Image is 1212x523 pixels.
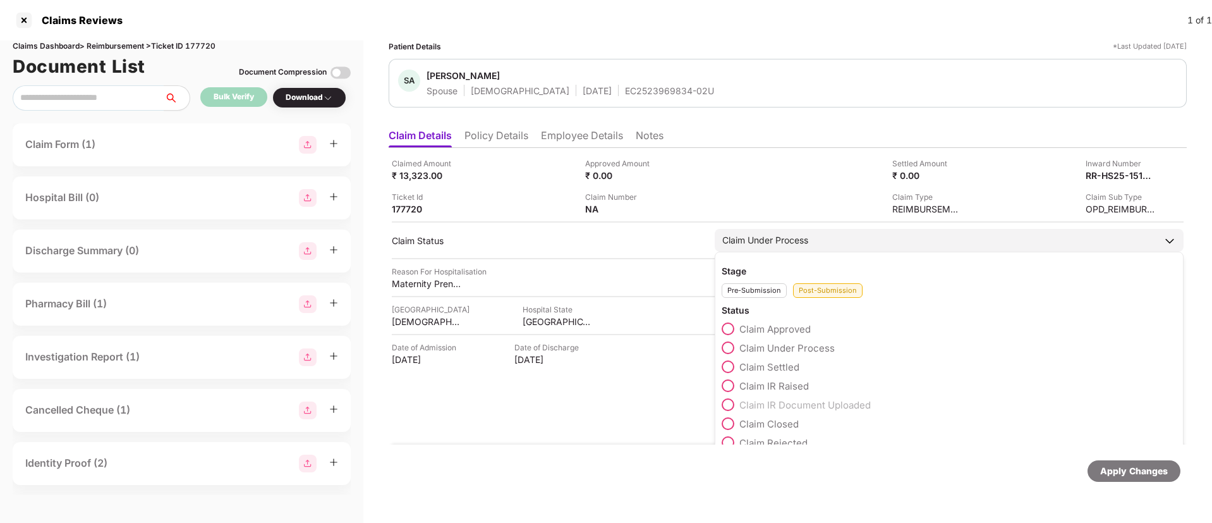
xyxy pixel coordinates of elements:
[636,129,664,147] li: Notes
[329,298,338,307] span: plus
[392,169,461,182] div: ₹ 13,323.00
[329,192,338,201] span: plus
[392,316,461,328] div: [DEMOGRAPHIC_DATA][GEOGRAPHIC_DATA]
[471,85,569,97] div: [DEMOGRAPHIC_DATA]
[392,278,461,290] div: Maternity Prenatal
[25,243,139,259] div: Discharge Summary (0)
[214,91,254,103] div: Bulk Verify
[892,203,962,215] div: REIMBURSEMENT
[392,191,461,203] div: Ticket Id
[392,266,487,278] div: Reason For Hospitalisation
[392,203,461,215] div: 177720
[13,40,351,52] div: Claims Dashboard > Reimbursement > Ticket ID 177720
[299,189,317,207] img: svg+xml;base64,PHN2ZyBpZD0iR3JvdXBfMjg4MTMiIGRhdGEtbmFtZT0iR3JvdXAgMjg4MTMiIHhtbG5zPSJodHRwOi8vd3...
[398,70,420,92] div: SA
[299,242,317,260] img: svg+xml;base64,PHN2ZyBpZD0iR3JvdXBfMjg4MTMiIGRhdGEtbmFtZT0iR3JvdXAgMjg4MTMiIHhtbG5zPSJodHRwOi8vd3...
[13,52,145,80] h1: Document List
[464,129,528,147] li: Policy Details
[1163,235,1176,247] img: downArrowIcon
[330,63,351,83] img: svg+xml;base64,PHN2ZyBpZD0iVG9nZ2xlLTMyeDMyIiB4bWxucz0iaHR0cDovL3d3dy53My5vcmcvMjAwMC9zdmciIHdpZH...
[585,191,655,203] div: Claim Number
[239,66,327,78] div: Document Compression
[25,190,99,206] div: Hospital Bill (0)
[392,157,461,169] div: Claimed Amount
[299,455,317,472] img: svg+xml;base64,PHN2ZyBpZD0iR3JvdXBfMjg4MTMiIGRhdGEtbmFtZT0iR3JvdXAgMjg4MTMiIHhtbG5zPSJodHRwOi8vd3...
[25,137,95,152] div: Claim Form (1)
[722,233,808,247] div: Claim Under Process
[514,341,584,354] div: Date of Discharge
[722,265,1177,277] div: Stage
[739,399,871,411] span: Claim IR Document Uploaded
[164,85,190,111] button: search
[392,304,470,316] div: [GEOGRAPHIC_DATA]
[392,341,461,354] div: Date of Admission
[583,85,612,97] div: [DATE]
[523,316,592,328] div: [GEOGRAPHIC_DATA]
[1187,13,1212,27] div: 1 of 1
[329,139,338,148] span: plus
[299,348,317,366] img: svg+xml;base64,PHN2ZyBpZD0iR3JvdXBfMjg4MTMiIGRhdGEtbmFtZT0iR3JvdXAgMjg4MTMiIHhtbG5zPSJodHRwOi8vd3...
[286,92,333,104] div: Download
[739,342,835,354] span: Claim Under Process
[739,418,799,430] span: Claim Closed
[164,93,190,103] span: search
[25,349,140,365] div: Investigation Report (1)
[299,402,317,419] img: svg+xml;base64,PHN2ZyBpZD0iR3JvdXBfMjg4MTMiIGRhdGEtbmFtZT0iR3JvdXAgMjg4MTMiIHhtbG5zPSJodHRwOi8vd3...
[329,352,338,360] span: plus
[323,93,333,103] img: svg+xml;base64,PHN2ZyBpZD0iRHJvcGRvd24tMzJ4MzIiIHhtbG5zPSJodHRwOi8vd3d3LnczLm9yZy8yMDAwL3N2ZyIgd2...
[739,437,808,449] span: Claim Rejected
[25,455,107,471] div: Identity Proof (2)
[1086,157,1155,169] div: Inward Number
[625,85,714,97] div: EC2523969834-02U
[892,191,962,203] div: Claim Type
[1086,191,1155,203] div: Claim Sub Type
[1100,464,1168,478] div: Apply Changes
[427,70,500,82] div: [PERSON_NAME]
[25,402,130,418] div: Cancelled Cheque (1)
[892,169,962,182] div: ₹ 0.00
[25,296,107,312] div: Pharmacy Bill (1)
[389,129,452,147] li: Claim Details
[793,283,863,298] div: Post-Submission
[541,129,623,147] li: Employee Details
[392,354,461,366] div: [DATE]
[739,361,799,373] span: Claim Settled
[299,136,317,154] img: svg+xml;base64,PHN2ZyBpZD0iR3JvdXBfMjg4MTMiIGRhdGEtbmFtZT0iR3JvdXAgMjg4MTMiIHhtbG5zPSJodHRwOi8vd3...
[739,380,809,392] span: Claim IR Raised
[427,85,458,97] div: Spouse
[585,169,655,182] div: ₹ 0.00
[392,235,702,247] div: Claim Status
[299,295,317,313] img: svg+xml;base64,PHN2ZyBpZD0iR3JvdXBfMjg4MTMiIGRhdGEtbmFtZT0iR3JvdXAgMjg4MTMiIHhtbG5zPSJodHRwOi8vd3...
[1113,40,1187,52] div: *Last Updated [DATE]
[722,283,787,298] div: Pre-Submission
[514,354,584,366] div: [DATE]
[1086,169,1155,182] div: RR-HS25-15169401
[34,14,123,27] div: Claims Reviews
[523,304,592,316] div: Hospital State
[329,405,338,414] span: plus
[1086,203,1155,215] div: OPD_REIMBURSEMENT
[585,203,655,215] div: NA
[329,458,338,467] span: plus
[739,323,811,335] span: Claim Approved
[329,245,338,254] span: plus
[892,157,962,169] div: Settled Amount
[585,157,655,169] div: Approved Amount
[722,304,1177,316] div: Status
[389,40,441,52] div: Patient Details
